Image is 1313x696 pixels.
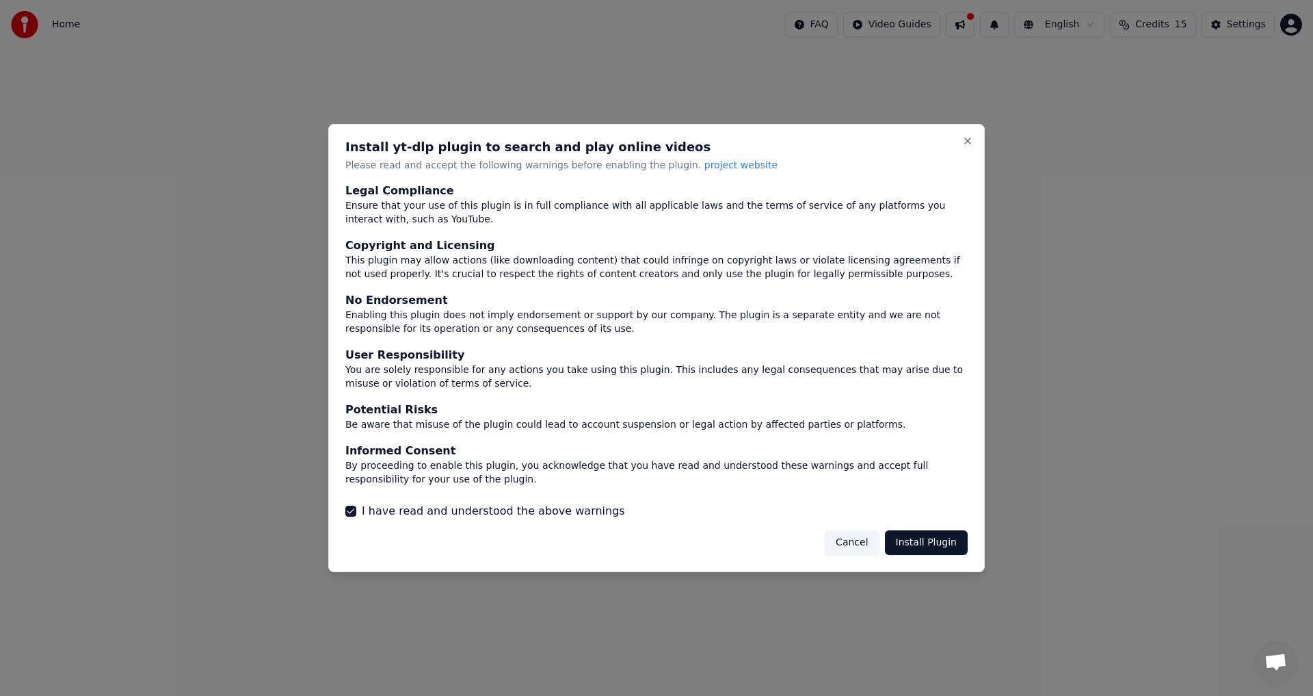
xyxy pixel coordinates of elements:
button: Cancel [825,530,879,555]
div: Enabling this plugin does not imply endorsement or support by our company. The plugin is a separa... [345,309,968,337]
div: By proceeding to enable this plugin, you acknowledge that you have read and understood these warn... [345,459,968,487]
div: Informed Consent [345,443,968,459]
div: Legal Compliance [345,183,968,200]
div: You are solely responsible for any actions you take using this plugin. This includes any legal co... [345,363,968,391]
div: Ensure that your use of this plugin is in full compliance with all applicable laws and the terms ... [345,200,968,227]
label: I have read and understood the above warnings [362,503,625,519]
h2: Install yt-dlp plugin to search and play online videos [345,141,968,153]
button: Install Plugin [885,530,968,555]
p: Please read and accept the following warnings before enabling the plugin. [345,159,968,172]
div: This plugin may allow actions (like downloading content) that could infringe on copyright laws or... [345,255,968,282]
span: project website [704,159,778,170]
div: Potential Risks [345,402,968,418]
div: Be aware that misuse of the plugin could lead to account suspension or legal action by affected p... [345,418,968,432]
div: User Responsibility [345,347,968,363]
div: No Endorsement [345,293,968,309]
div: Copyright and Licensing [345,238,968,255]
